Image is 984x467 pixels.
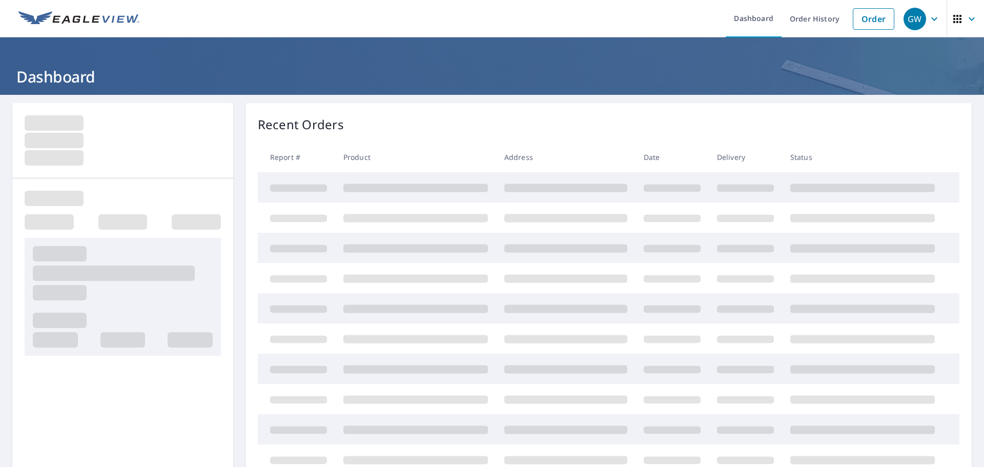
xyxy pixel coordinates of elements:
[258,115,344,134] p: Recent Orders
[12,66,972,87] h1: Dashboard
[335,142,496,172] th: Product
[258,142,335,172] th: Report #
[853,8,894,30] a: Order
[709,142,782,172] th: Delivery
[782,142,943,172] th: Status
[496,142,635,172] th: Address
[904,8,926,30] div: GW
[635,142,709,172] th: Date
[18,11,139,27] img: EV Logo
